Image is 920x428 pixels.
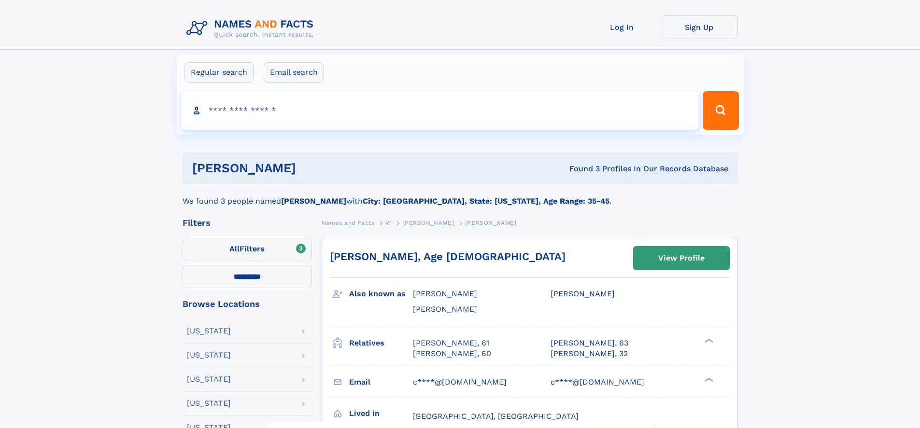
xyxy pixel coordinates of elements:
a: W [385,217,392,229]
h3: Also known as [349,286,413,302]
a: [PERSON_NAME], Age [DEMOGRAPHIC_DATA] [330,250,566,262]
div: ❯ [702,337,714,344]
img: Logo Names and Facts [183,15,322,41]
span: [PERSON_NAME] [413,304,477,314]
span: [GEOGRAPHIC_DATA], [GEOGRAPHIC_DATA] [413,412,579,421]
span: [PERSON_NAME] [465,220,517,226]
h1: [PERSON_NAME] [192,162,433,174]
div: [US_STATE] [187,327,231,335]
label: Regular search [184,62,254,83]
span: [PERSON_NAME] [551,289,615,298]
div: Found 3 Profiles In Our Records Database [433,164,728,174]
div: Filters [183,219,312,227]
h3: Email [349,374,413,390]
a: View Profile [634,247,729,270]
a: Names and Facts [322,217,375,229]
span: [PERSON_NAME] [402,220,454,226]
div: [US_STATE] [187,375,231,383]
a: [PERSON_NAME] [402,217,454,229]
a: Sign Up [661,15,738,39]
b: [PERSON_NAME] [281,196,346,206]
h3: Relatives [349,335,413,351]
a: [PERSON_NAME], 61 [413,338,489,348]
div: [US_STATE] [187,400,231,407]
span: All [229,244,240,253]
label: Email search [264,62,324,83]
label: Filters [183,238,312,261]
div: [US_STATE] [187,351,231,359]
h3: Lived in [349,405,413,422]
div: We found 3 people named with . [183,184,738,207]
div: ❯ [702,376,714,383]
a: [PERSON_NAME], 63 [551,338,628,348]
input: search input [182,91,699,130]
b: City: [GEOGRAPHIC_DATA], State: [US_STATE], Age Range: 35-45 [363,196,609,206]
span: [PERSON_NAME] [413,289,477,298]
a: [PERSON_NAME], 32 [551,348,628,359]
button: Search Button [703,91,738,130]
span: W [385,220,392,226]
div: View Profile [658,247,705,269]
div: Browse Locations [183,300,312,308]
a: [PERSON_NAME], 60 [413,348,491,359]
a: Log In [583,15,661,39]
